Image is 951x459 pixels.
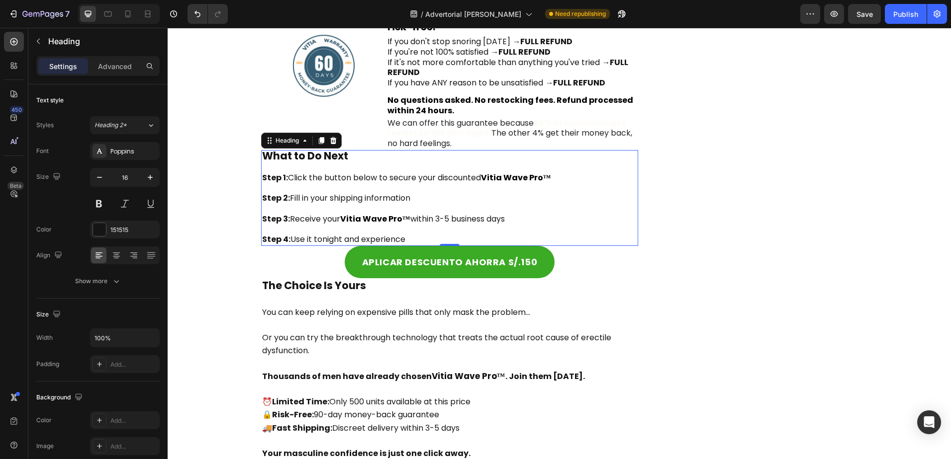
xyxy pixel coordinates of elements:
[95,121,127,130] span: Heading 2*
[36,442,54,451] div: Image
[425,9,521,19] span: Advertorial [PERSON_NAME]
[49,61,77,72] p: Settings
[36,170,63,184] div: Size
[95,206,238,217] span: Use it tonight and experience
[95,250,198,265] strong: The Choice Is Yours
[338,343,417,354] strong: . Join them [DATE].
[173,185,243,197] strong: Vitia Wave Pro™
[848,4,881,24] button: Save
[48,35,156,47] p: Heading
[36,391,85,404] div: Background
[95,343,264,354] strong: Thousands of men have already chosen
[95,144,313,155] span: Click the button below to secure your discounted
[313,144,383,155] strong: Vitia Wave Pro™
[110,360,157,369] div: Add...
[893,9,918,19] div: Publish
[36,308,63,321] div: Size
[75,276,121,286] div: Show more
[220,89,366,101] span: We can offer this guarantee because
[104,381,146,392] strong: Risk-Free:
[95,164,243,176] span: Fill in your shipping information
[36,96,64,105] div: Text style
[917,410,941,434] div: Open Intercom Messenger
[885,4,927,24] button: Publish
[110,442,157,451] div: Add...
[555,9,606,18] span: Need republishing
[7,182,24,190] div: Beta
[36,249,64,262] div: Align
[220,99,465,121] span: The other 4% get their money back, no hard feelings.
[36,147,49,155] div: Font
[168,28,951,459] iframe: Design area
[220,67,466,88] strong: No questions asked. No restocking fees. Refund processed within 24 hours.
[331,18,383,30] strong: FULL REFUND
[95,164,122,176] strong: Step 2:
[385,49,438,61] strong: FULL REFUND
[98,61,132,72] p: Advanced
[264,342,338,354] strong: Vitia Wave Pro™
[110,416,157,425] div: Add...
[36,225,52,234] div: Color
[36,272,160,290] button: Show more
[104,368,162,380] strong: Limited Time:
[243,185,337,197] span: within 3-5 business days
[65,8,70,20] p: 7
[110,226,157,234] div: 151515
[95,185,173,197] span: Receive your
[95,394,292,406] span: 🚚 Discreet delivery within 3-5 days
[95,368,303,380] span: ⏰ Only 500 units available at this price
[36,360,59,369] div: Padding
[91,329,159,347] input: Auto
[177,218,387,250] button: <p>APLICAR DESCUENTO AHORRA S/.150</p>
[95,304,444,328] span: Or you can try the breakthrough technology that treats the actual root cause of erectile dysfunct...
[219,8,471,62] h2: If you don't stop snoring [DATE] → If you're not 100% satisfied → If it's not more comfortable th...
[36,416,52,425] div: Color
[353,8,405,19] strong: FULL REFUND
[95,206,123,217] strong: Step 4:
[110,147,157,156] div: Poppins
[95,144,120,155] strong: Step 1:
[856,10,873,18] span: Save
[220,29,461,51] strong: FULL REFUND
[36,121,54,130] div: Styles
[220,89,458,111] strong: 96% of customers get results on the first night.
[104,394,165,406] strong: Fast Shipping:
[106,108,133,117] div: Heading
[90,116,160,134] button: Heading 2*
[95,121,181,135] strong: What to Do Next
[95,279,363,290] span: You can keep relying on expensive pills that only mask the problem...
[188,4,228,24] div: Undo/Redo
[9,106,24,114] div: 450
[36,333,53,342] div: Width
[95,420,303,431] strong: Your masculine confidence is just one click away.
[95,381,272,392] span: 🔒 90-day money-back guarantee
[4,4,74,24] button: 7
[95,185,122,197] strong: Step 3:
[421,9,423,19] span: /
[194,228,370,240] p: APLICAR DESCUENTO AHORRA S/.150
